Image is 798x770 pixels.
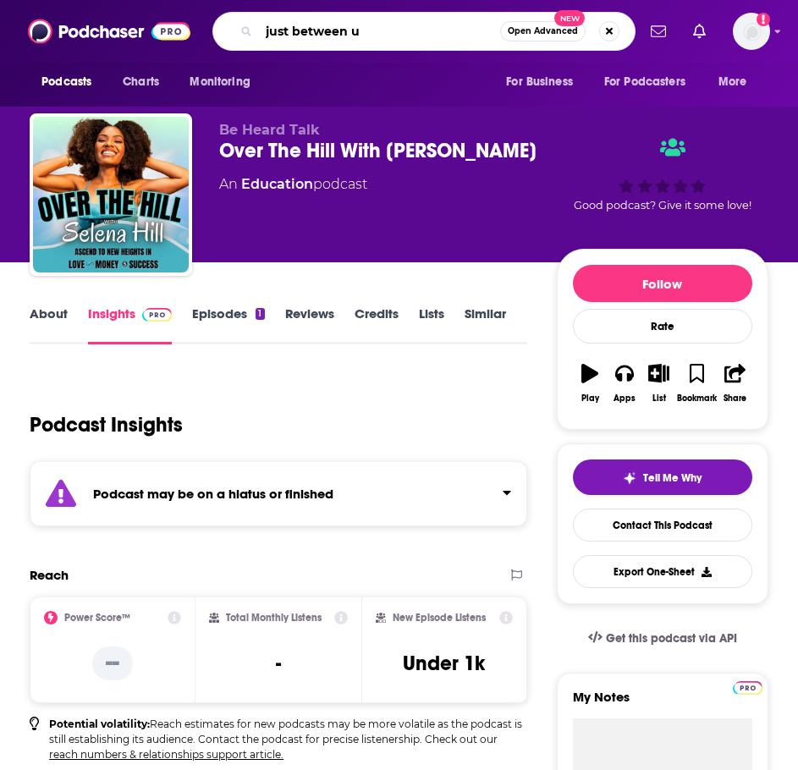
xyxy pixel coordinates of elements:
img: tell me why sparkle [623,471,636,485]
button: Play [573,353,608,414]
button: List [641,353,676,414]
button: open menu [707,66,768,98]
span: Good podcast? Give it some love! [574,199,751,212]
a: reach numbers & relationships support article. [49,748,283,761]
h3: - [276,651,281,676]
button: Share [718,353,752,414]
button: Open AdvancedNew [500,21,586,41]
strong: Podcast may be on a hiatus or finished [93,486,333,502]
a: Episodes1 [192,305,264,344]
div: Bookmark [677,393,717,404]
div: Share [724,393,746,404]
a: Contact This Podcast [573,509,752,542]
input: Search podcasts, credits, & more... [259,18,500,45]
span: Monitoring [190,70,250,94]
span: Get this podcast via API [606,631,737,646]
span: Tell Me Why [643,471,702,485]
div: Search podcasts, credits, & more... [212,12,636,51]
button: tell me why sparkleTell Me Why [573,459,752,495]
span: Open Advanced [508,27,578,36]
span: Logged in as GregKubie [733,13,770,50]
span: For Podcasters [604,70,685,94]
h2: Power Score™ [64,612,130,624]
img: Podchaser - Follow, Share and Rate Podcasts [28,15,190,47]
h1: Podcast Insights [30,412,183,437]
a: Show notifications dropdown [644,17,673,46]
button: Export One-Sheet [573,555,752,588]
a: Reviews [285,305,334,344]
a: Lists [419,305,444,344]
a: Credits [355,305,399,344]
label: My Notes [573,689,752,718]
span: Charts [123,70,159,94]
div: An podcast [219,174,367,195]
h2: Reach [30,567,69,583]
div: Apps [614,393,636,404]
button: Bookmark [676,353,718,414]
p: Reach estimates for new podcasts may be more volatile as the podcast is still establishing its au... [49,717,527,762]
div: Play [581,393,599,404]
span: Be Heard Talk [219,122,320,138]
a: Charts [112,66,169,98]
span: For Business [506,70,573,94]
b: Potential volatility: [49,718,150,730]
span: New [554,10,585,26]
section: Click to expand status details [30,461,527,526]
button: open menu [30,66,113,98]
button: Apps [608,353,642,414]
a: InsightsPodchaser Pro [88,305,172,344]
svg: Add a profile image [757,13,770,26]
div: Rate [573,309,752,344]
a: Get this podcast via API [575,618,751,659]
img: User Profile [733,13,770,50]
button: Show profile menu [733,13,770,50]
button: open menu [593,66,710,98]
p: -- [92,646,133,680]
img: Over The Hill With Selena Hill [33,117,189,272]
div: 1 [256,308,264,320]
div: Good podcast? Give it some love! [557,122,768,227]
span: Podcasts [41,70,91,94]
h2: Total Monthly Listens [226,612,322,624]
a: Pro website [733,679,762,695]
h2: New Episode Listens [393,612,486,624]
a: About [30,305,68,344]
div: List [652,393,666,404]
h3: Under 1k [403,651,485,676]
button: open menu [178,66,272,98]
button: Follow [573,265,752,302]
a: Similar [465,305,506,344]
img: Podchaser Pro [142,308,172,322]
a: Show notifications dropdown [686,17,713,46]
button: open menu [494,66,594,98]
span: More [718,70,747,94]
a: Education [241,176,313,192]
img: Podchaser Pro [733,681,762,695]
